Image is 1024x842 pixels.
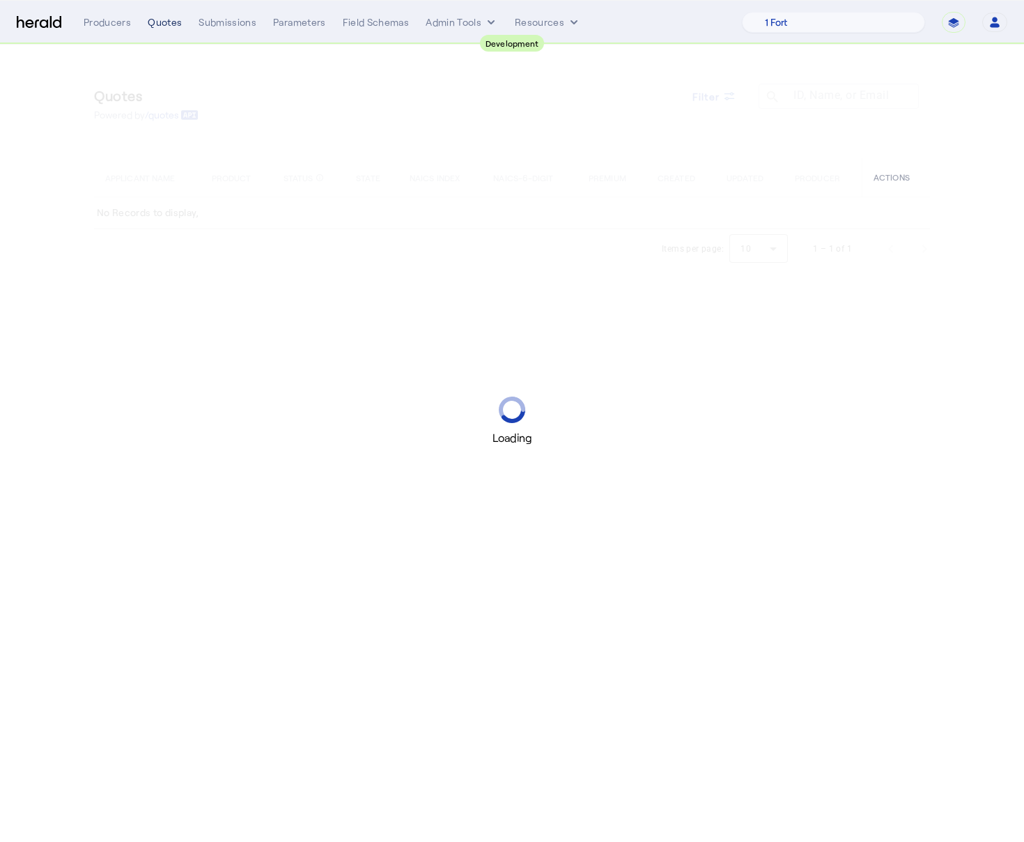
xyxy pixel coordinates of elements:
[273,15,326,29] div: Parameters
[199,15,256,29] div: Submissions
[343,15,410,29] div: Field Schemas
[515,15,581,29] button: Resources dropdown menu
[480,35,545,52] div: Development
[148,15,182,29] div: Quotes
[84,15,131,29] div: Producers
[426,15,498,29] button: internal dropdown menu
[862,158,930,197] th: ACTIONS
[17,16,61,29] img: Herald Logo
